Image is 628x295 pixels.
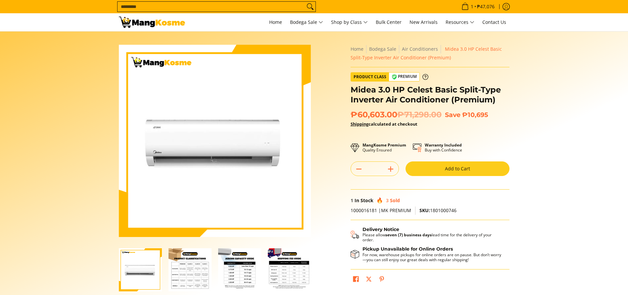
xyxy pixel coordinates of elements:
[476,4,496,9] span: ₱47,076
[419,207,457,213] span: 1801000746
[351,73,389,81] span: Product Class
[362,226,399,232] strong: Delivery Notice
[351,72,428,82] a: Product Class Premium
[119,17,185,28] img: Midea 3.0 HP Celest Basic Split-Type Inverter Air Conditioner (Premium | Mang Kosme
[364,274,373,286] a: Post on X
[269,19,282,25] span: Home
[351,197,353,204] span: 1
[386,197,389,204] span: 3
[351,46,363,52] a: Home
[351,274,361,286] a: Share on Facebook
[351,85,509,105] h1: Midea 3.0 HP Celest Basic Split-Type Inverter Air Conditioner (Premium)
[355,197,373,204] span: In Stock
[351,121,368,127] a: Shipping
[479,13,509,31] a: Contact Us
[459,3,497,10] span: •
[351,164,367,174] button: Subtract
[305,2,315,12] button: Search
[218,248,261,291] img: Midea 3.0 HP Celest Basic Split-Type Inverter Air Conditioner (Premium)-3
[192,13,509,31] nav: Main Menu
[169,248,212,291] img: Midea 3.0 HP Celest Basic Split-Type Inverter Air Conditioner (Premium)-2
[445,111,460,119] span: Save
[119,248,162,291] img: Midea 3.0 HP Celest Basic Split-Type Inverter Air Conditioner (Premium)-1
[369,46,396,52] a: Bodega Sale
[362,232,503,242] p: Please allow lead time for the delivery of your order.
[377,274,386,286] a: Pin on Pinterest
[419,207,430,213] span: SKU:
[351,227,503,243] button: Shipping & Delivery
[362,143,406,152] p: Quality Ensured
[470,4,474,9] span: 1
[406,161,509,176] button: Add to Cart
[392,74,397,80] img: premium-badge-icon.webp
[287,13,326,31] a: Bodega Sale
[383,164,399,174] button: Add
[390,197,400,204] span: Sold
[482,19,506,25] span: Contact Us
[351,45,509,62] nav: Breadcrumbs
[331,18,368,27] span: Shop by Class
[290,18,323,27] span: Bodega Sale
[410,19,438,25] span: New Arrivals
[362,246,453,252] strong: Pickup Unavailable for Online Orders
[442,13,478,31] a: Resources
[446,18,474,27] span: Resources
[425,142,462,148] strong: Warranty Included
[462,111,488,119] span: ₱10,695
[385,232,432,238] strong: seven (7) business days
[119,45,311,237] img: Midea 3.0 HP Celest Basic Split-Type Inverter Air Conditioner (Premium)
[425,143,462,152] p: Buy with Confidence
[351,110,442,120] span: ₱60,603.00
[268,248,311,291] img: Midea 3.0 HP Celest Basic Split-Type Inverter Air Conditioner (Premium)-4
[351,121,417,127] strong: calculated at checkout
[402,46,438,52] a: Air Conditioners
[328,13,371,31] a: Shop by Class
[397,110,442,120] del: ₱71,298.00
[351,46,502,61] span: Midea 3.0 HP Celest Basic Split-Type Inverter Air Conditioner (Premium)
[266,13,285,31] a: Home
[372,13,405,31] a: Bulk Center
[362,252,503,262] p: For now, warehouse pickups for online orders are on pause. But don’t worry—you can still enjoy ou...
[376,19,402,25] span: Bulk Center
[406,13,441,31] a: New Arrivals
[362,142,406,148] strong: MangKosme Premium
[389,73,419,81] span: Premium
[351,207,411,213] span: 1000016181 |MK PREMIUM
